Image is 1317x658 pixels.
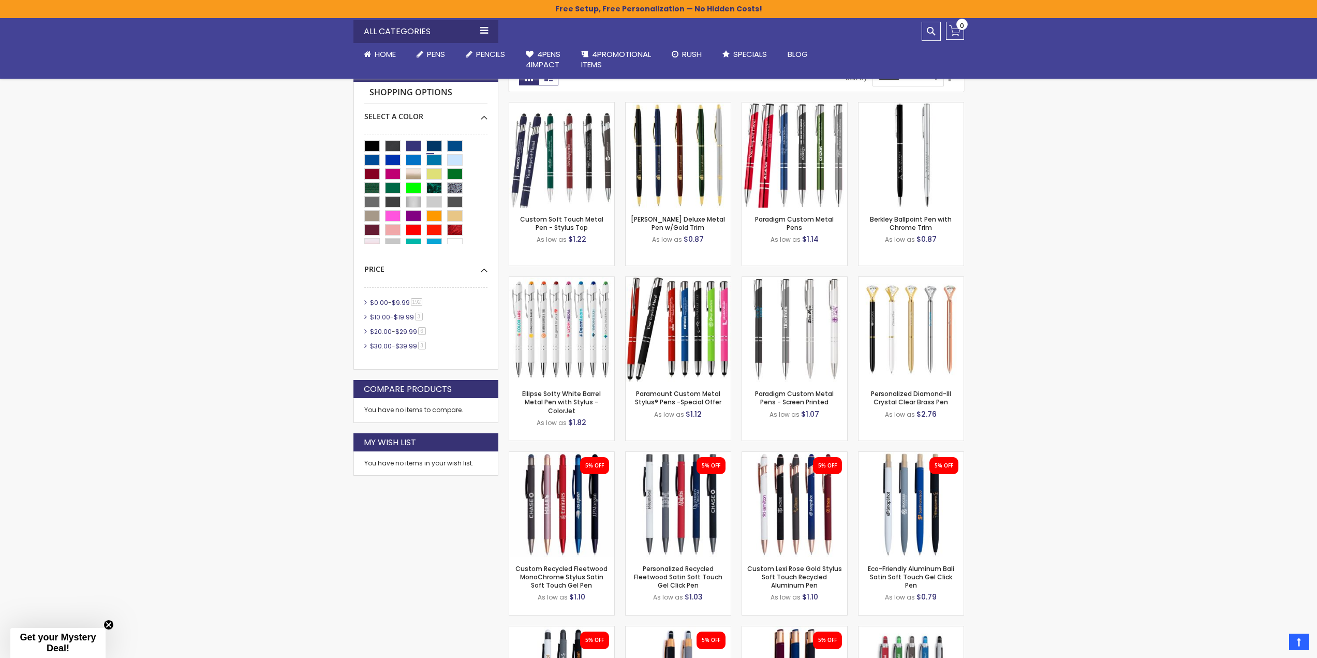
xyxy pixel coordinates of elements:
[581,49,651,70] span: 4PROMOTIONAL ITEMS
[742,277,847,382] img: Paradigm Custom Metal Pens - Screen Printed
[509,626,614,635] a: Custom Recycled Fleetwood Stylus Satin Soft Touch Gel Click Pen
[885,410,915,419] span: As low as
[538,593,568,602] span: As low as
[626,626,731,635] a: Personalized Copper Penny Stylus Satin Soft Touch Click Metal Pen
[626,276,731,285] a: Paramount Custom Metal Stylus® Pens -Special Offer
[568,234,586,244] span: $1.22
[946,22,964,40] a: 0
[370,342,392,350] span: $30.00
[702,637,720,644] div: 5% OFF
[916,234,937,244] span: $0.87
[742,452,847,557] img: Custom Lexi Rose Gold Stylus Soft Touch Recycled Aluminum Pen
[509,103,614,208] img: Custom Soft Touch Metal Pen - Stylus Top
[370,313,390,321] span: $10.00
[685,592,703,602] span: $1.03
[509,102,614,111] a: Custom Soft Touch Metal Pen - Stylus Top
[571,43,661,77] a: 4PROMOTIONALITEMS
[634,564,722,590] a: Personalized Recycled Fleetwood Satin Soft Touch Gel Click Pen
[742,626,847,635] a: Custom Eco-Friendly Rose Gold Earl Satin Soft Touch Gel Pen
[509,276,614,285] a: Ellipse Softy White Barrel Metal Pen with Stylus - ColorJet
[411,298,423,306] span: 192
[635,389,721,406] a: Paramount Custom Metal Stylus® Pens -Special Offer
[801,409,819,419] span: $1.07
[631,215,725,232] a: [PERSON_NAME] Deluxe Metal Pen w/Gold Trim
[353,43,406,66] a: Home
[712,43,777,66] a: Specials
[742,451,847,460] a: Custom Lexi Rose Gold Stylus Soft Touch Recycled Aluminum Pen
[859,276,964,285] a: Personalized Diamond-III Crystal Clear Brass Pen
[537,418,567,427] span: As low as
[427,49,445,60] span: Pens
[859,452,964,557] img: Eco-Friendly Aluminum Bali Satin Soft Touch Gel Click Pen
[626,277,731,382] img: Paramount Custom Metal Stylus® Pens -Special Offer
[626,102,731,111] a: Cooper Deluxe Metal Pen w/Gold Trim
[370,298,388,307] span: $0.00
[394,313,414,321] span: $19.99
[818,637,837,644] div: 5% OFF
[802,592,818,602] span: $1.10
[585,462,604,470] div: 5% OFF
[569,592,585,602] span: $1.10
[771,593,801,602] span: As low as
[415,313,423,320] span: 3
[859,626,964,635] a: Promotional Hope Stylus Satin Soft Touch Click Metal Pen
[661,43,712,66] a: Rush
[742,102,847,111] a: Paradigm Plus Custom Metal Pens
[960,21,964,31] span: 0
[526,49,560,70] span: 4Pens 4impact
[870,215,952,232] a: Berkley Ballpoint Pen with Chrome Trim
[367,298,426,307] a: $0.00-$9.99192
[742,276,847,285] a: Paradigm Custom Metal Pens - Screen Printed
[515,43,571,77] a: 4Pens4impact
[802,234,819,244] span: $1.14
[859,277,964,382] img: Personalized Diamond-III Crystal Clear Brass Pen
[103,620,114,630] button: Close teaser
[935,462,953,470] div: 5% OFF
[871,389,951,406] a: Personalized Diamond-III Crystal Clear Brass Pen
[455,43,515,66] a: Pencils
[626,103,731,208] img: Cooper Deluxe Metal Pen w/Gold Trim
[755,389,834,406] a: Paradigm Custom Metal Pens - Screen Printed
[1289,634,1309,650] a: Top
[364,459,487,467] div: You have no items in your wish list.
[353,20,498,43] div: All Categories
[653,593,683,602] span: As low as
[747,564,842,590] a: Custom Lexi Rose Gold Stylus Soft Touch Recycled Aluminum Pen
[885,235,915,244] span: As low as
[375,49,396,60] span: Home
[367,327,430,336] a: $20.00-$29.996
[20,632,96,653] span: Get your Mystery Deal!
[370,327,392,336] span: $20.00
[755,215,834,232] a: Paradigm Custom Metal Pens
[686,409,702,419] span: $1.12
[859,451,964,460] a: Eco-Friendly Aluminum Bali Satin Soft Touch Gel Click Pen
[10,628,106,658] div: Get your Mystery Deal!Close teaser
[702,462,720,470] div: 5% OFF
[733,49,767,60] span: Specials
[364,384,452,395] strong: Compare Products
[395,327,417,336] span: $29.99
[777,43,818,66] a: Blog
[509,452,614,557] img: Custom Recycled Fleetwood MonoChrome Stylus Satin Soft Touch Gel Pen
[626,452,731,557] img: Personalized Recycled Fleetwood Satin Soft Touch Gel Click Pen
[916,409,937,419] span: $2.76
[522,389,601,415] a: Ellipse Softy White Barrel Metal Pen with Stylus - ColorJet
[916,592,937,602] span: $0.79
[367,313,426,321] a: $10.00-$19.993
[418,342,426,349] span: 3
[626,451,731,460] a: Personalized Recycled Fleetwood Satin Soft Touch Gel Click Pen
[885,593,915,602] span: As low as
[520,215,603,232] a: Custom Soft Touch Metal Pen - Stylus Top
[742,103,847,208] img: Paradigm Plus Custom Metal Pens
[684,234,704,244] span: $0.87
[509,451,614,460] a: Custom Recycled Fleetwood MonoChrome Stylus Satin Soft Touch Gel Pen
[406,43,455,66] a: Pens
[568,417,586,428] span: $1.82
[585,637,604,644] div: 5% OFF
[771,235,801,244] span: As low as
[515,564,608,590] a: Custom Recycled Fleetwood MonoChrome Stylus Satin Soft Touch Gel Pen
[654,410,684,419] span: As low as
[353,398,498,422] div: You have no items to compare.
[682,49,702,60] span: Rush
[868,564,954,590] a: Eco-Friendly Aluminum Bali Satin Soft Touch Gel Click Pen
